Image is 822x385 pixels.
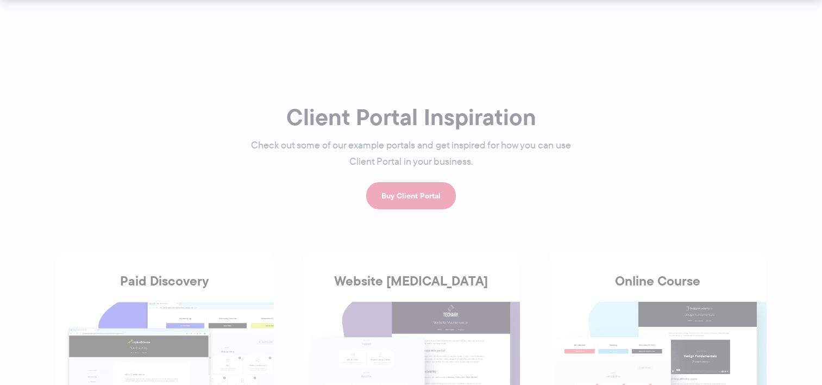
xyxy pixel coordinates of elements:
h3: Online Course [548,274,767,302]
a: Buy Client Portal [366,182,456,209]
h1: Client Portal Inspiration [229,103,593,132]
h3: Paid Discovery [55,274,274,302]
p: Check out some of our example portals and get inspired for how you can use Client Portal in your ... [229,138,593,170]
h3: Website [MEDICAL_DATA] [302,274,520,302]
